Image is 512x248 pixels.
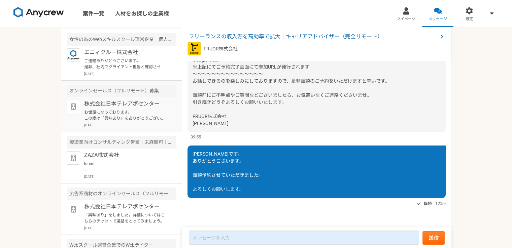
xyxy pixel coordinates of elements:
[204,45,238,52] p: FRUOR株式会社
[67,100,80,113] img: default_org_logo-42cde973f59100197ec2c8e796e4974ac8490bb5b08a0eb061ff975e4574aa76.png
[193,151,263,192] span: [PERSON_NAME]です。 ありがとうございます。 面談予約させていただきました。 よろしくお願いします。
[67,151,80,165] img: default_org_logo-42cde973f59100197ec2c8e796e4974ac8490bb5b08a0eb061ff975e4574aa76.png
[84,225,176,231] p: [DATE]
[67,136,176,149] div: 製造業向けコンサルティング営業｜未経験可｜法人営業としてキャリアアップしたい方
[84,48,167,56] p: エニィクルー株式会社
[84,151,167,159] p: ZAZA株式会社
[189,33,438,41] span: フリーランスの収入源を高効率で拡大｜キャリアアドバイザー（完全リモート）
[435,200,446,207] span: 12:59
[13,7,64,18] img: 8DqYSo04kwAAAAASUVORK5CYII=
[84,212,167,224] p: 「興味あり」をしました。詳細についてはこちらのチャットで連絡をとってみましょう。
[84,71,176,76] p: [DATE]
[67,33,176,46] div: 女性の為のWebスキルスクール運営企業 個人営業（フルリモート）
[84,174,176,179] p: [DATE]
[429,16,447,22] span: メッセージ
[67,48,80,62] img: logo_text_blue_01.png
[193,22,423,126] span: ※ご予約いただいた時点で予約は完了となります ※ご予約の際、コメント欄に「Anycrewより応募」とご記載ください ※30〜60分程度を想定しております ◾️面談方法 Google Meet ※...
[84,58,167,70] p: ご連絡ありがとうございます。 是非、社内でクライアント担当と確認させていただければと思いますので、下記リンクから、事前に、レジュメの送付をいただけますでしょうか？ [URL][DOMAIN_NAME]
[84,109,167,121] p: お世話になっております。 この度は「興味あり」をありがとうございます。 プロフィール拝見してとても魅力的なご経歴で、 ぜひ一度、弊社面談をお願いできないでしょうか？ [URL][DOMAIN_N...
[397,16,415,22] span: マイページ
[67,188,176,200] div: 広告系商材のオンラインセールス（フルリモート）募集
[466,16,473,22] span: 設定
[67,203,80,216] img: default_org_logo-42cde973f59100197ec2c8e796e4974ac8490bb5b08a0eb061ff975e4574aa76.png
[84,203,167,211] p: 株式会社日本テレアポセンター
[424,200,432,208] span: 既読
[84,100,167,108] p: 株式会社日本テレアポセンター
[191,134,201,140] span: 09:55
[187,42,201,55] img: FRUOR%E3%83%AD%E3%82%B3%E3%82%99.png
[422,231,445,245] button: 送信
[67,85,176,97] div: オンラインセールス（フルリモート）募集
[84,123,176,128] p: [DATE]
[84,161,167,173] p: lorem ipsumdolors。 AMETconsecteturad。 elitseddoeiusmodtemp！ in、utlaboreetdol、magnaaliqu。 enimadmi...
